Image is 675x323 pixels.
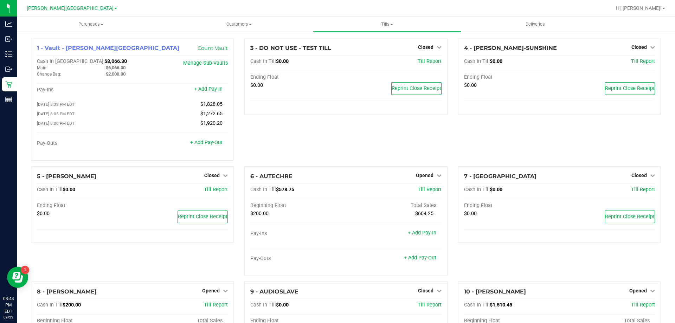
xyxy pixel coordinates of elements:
[313,17,461,32] a: Tills
[250,211,269,217] span: $200.00
[37,87,133,93] div: Pay-Ins
[165,17,313,32] a: Customers
[178,214,227,220] span: Reprint Close Receipt
[204,302,228,308] a: Till Report
[17,17,165,32] a: Purchases
[37,72,61,77] span: Change Bag:
[21,266,29,274] iframe: Resource center unread badge
[204,187,228,193] a: Till Report
[631,173,647,178] span: Closed
[631,187,655,193] a: Till Report
[202,288,220,293] span: Opened
[190,140,223,146] a: + Add Pay-Out
[37,45,179,51] span: 1 - Vault - [PERSON_NAME][GEOGRAPHIC_DATA]
[464,288,526,295] span: 10 - [PERSON_NAME]
[37,140,133,147] div: Pay-Outs
[416,173,433,178] span: Opened
[27,5,114,11] span: [PERSON_NAME][GEOGRAPHIC_DATA]
[605,214,655,220] span: Reprint Close Receipt
[165,21,313,27] span: Customers
[461,17,609,32] a: Deliveries
[346,202,442,209] div: Total Sales
[464,74,560,80] div: Ending Float
[3,296,14,315] p: 03:44 PM EDT
[629,288,647,293] span: Opened
[418,187,442,193] a: Till Report
[392,85,441,91] span: Reprint Close Receipt
[464,187,490,193] span: Cash In Till
[5,20,12,27] inline-svg: Analytics
[37,173,96,180] span: 5 - [PERSON_NAME]
[37,65,47,70] span: Main:
[37,302,63,308] span: Cash In Till
[616,5,662,11] span: Hi, [PERSON_NAME]!
[106,65,126,70] span: $6,066.30
[63,302,81,308] span: $200.00
[7,267,28,288] iframe: Resource center
[183,60,228,66] a: Manage Sub-Vaults
[194,86,223,92] a: + Add Pay-In
[250,45,331,51] span: 3 - DO NOT USE - TEST TILL
[37,202,133,209] div: Ending Float
[516,21,554,27] span: Deliveries
[250,58,276,64] span: Cash In Till
[418,288,433,293] span: Closed
[37,211,50,217] span: $0.00
[415,211,433,217] span: $604.25
[200,101,223,107] span: $1,828.05
[106,71,126,77] span: $2,000.00
[250,82,263,88] span: $0.00
[605,85,655,91] span: Reprint Close Receipt
[250,256,346,262] div: Pay-Outs
[404,255,436,261] a: + Add Pay-Out
[250,302,276,308] span: Cash In Till
[250,74,346,80] div: Ending Float
[605,82,655,95] button: Reprint Close Receipt
[37,288,97,295] span: 8 - [PERSON_NAME]
[250,231,346,237] div: Pay-Ins
[5,51,12,58] inline-svg: Inventory
[250,288,298,295] span: 9 - AUDIOSLAVE
[37,121,75,126] span: [DATE] 8:00 PM EDT
[37,187,63,193] span: Cash In Till
[200,120,223,126] span: $1,920.20
[63,187,75,193] span: $0.00
[418,58,442,64] a: Till Report
[5,66,12,73] inline-svg: Outbound
[37,58,104,64] span: Cash In [GEOGRAPHIC_DATA]:
[250,173,292,180] span: 6 - AUTECHRE
[198,45,228,51] a: Count Vault
[276,187,294,193] span: $578.75
[490,58,502,64] span: $0.00
[631,302,655,308] a: Till Report
[313,21,461,27] span: Tills
[464,202,560,209] div: Ending Float
[276,58,289,64] span: $0.00
[391,82,442,95] button: Reprint Close Receipt
[5,81,12,88] inline-svg: Retail
[104,58,127,64] span: $8,066.30
[3,315,14,320] p: 09/23
[5,96,12,103] inline-svg: Reports
[464,211,477,217] span: $0.00
[200,111,223,117] span: $1,272.65
[464,45,557,51] span: 4 - [PERSON_NAME]-SUNSHINE
[464,82,477,88] span: $0.00
[490,187,502,193] span: $0.00
[631,44,647,50] span: Closed
[631,58,655,64] a: Till Report
[464,302,490,308] span: Cash In Till
[5,35,12,43] inline-svg: Inbound
[17,21,165,27] span: Purchases
[464,58,490,64] span: Cash In Till
[418,302,442,308] a: Till Report
[250,202,346,209] div: Beginning Float
[178,211,228,223] button: Reprint Close Receipt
